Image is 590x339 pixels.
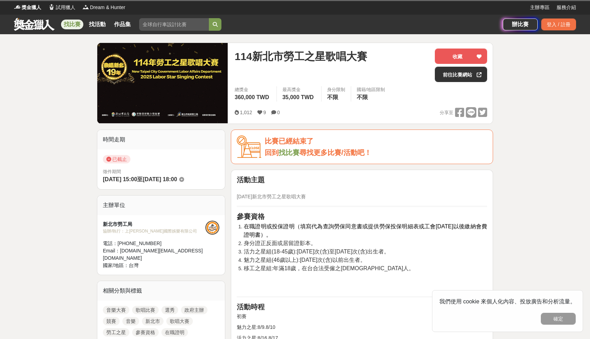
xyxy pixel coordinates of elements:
span: [DATE] 18:00 [143,176,177,182]
a: 找比賽 [61,20,83,29]
span: 114新北市勞工之星歌唱大賽 [235,49,367,64]
a: 服務介紹 [557,4,576,11]
div: 相關分類與標籤 [97,281,225,301]
span: 已截止 [103,155,130,163]
img: Logo [14,3,21,10]
div: Email： [DOMAIN_NAME][EMAIL_ADDRESS][DOMAIN_NAME] [103,247,205,262]
span: 0 [277,110,280,115]
a: Logo試用獵人 [48,4,75,11]
span: 在職證明或投保證明（填寫代為查詢勞保同意書或提供勞保投保明細表或工會[DATE]以後繳納會費證明書）。 [244,223,487,238]
span: 至 [137,176,143,182]
a: 競賽 [103,317,120,325]
span: 1,012 [240,110,252,115]
img: Logo [48,3,55,10]
span: 試用獵人 [56,4,75,11]
a: 新北市 [142,317,164,325]
span: 我們使用 cookie 來個人化內容、投放廣告和分析流量。 [439,299,576,304]
a: 辦比賽 [503,19,538,30]
span: 9 [263,110,266,115]
a: 前往比賽網站 [435,67,487,82]
a: 參賽資格 [132,328,159,337]
span: 回到 [265,149,279,156]
img: Icon [237,135,261,158]
span: 魅力之星組(46歲以上):[DATE]次(含)以前出生者。 [244,257,366,263]
p: 初賽 [237,313,487,320]
a: 作品集 [111,20,134,29]
span: Dream & Hunter [90,4,125,11]
span: 徵件期間 [103,169,121,174]
a: 找活動 [86,20,108,29]
a: 政府主辦 [181,306,207,314]
a: 找比賽 [279,149,300,156]
a: 主辦專區 [530,4,550,11]
div: 身分限制 [327,86,345,93]
a: 音樂大賽 [103,306,129,314]
span: 最高獎金 [282,86,316,93]
div: 國籍/地區限制 [357,86,385,93]
span: [DATE] 15:00 [103,176,137,182]
a: 在職證明 [161,328,188,337]
div: 比賽已經結束了 [265,135,487,147]
span: 不限 [357,94,368,100]
img: Logo [82,3,89,10]
p: 魅力之星:8/9.8/10 [237,324,487,331]
input: 全球自行車設計比賽 [139,18,209,31]
span: 總獎金 [235,86,271,93]
a: 勞工之星 [103,328,129,337]
button: 收藏 [435,49,487,64]
a: LogoDream & Hunter [82,4,125,11]
a: 歌唱大賽 [166,317,193,325]
span: 移工之星組:年滿18歲，在台合法受僱之[DEMOGRAPHIC_DATA]人。 [244,265,414,271]
span: 台灣 [129,263,138,268]
span: 身分證正反面或居留證影本。 [244,240,316,246]
span: 獎金獵人 [22,4,41,11]
div: 新北市勞工局 [103,221,205,228]
img: Cover Image [97,43,228,123]
div: 主辦單位 [97,196,225,215]
span: 35,000 TWD [282,94,314,100]
strong: 活動主題 [237,176,265,184]
strong: 參賽資格 [237,213,265,220]
span: 國家/地區： [103,263,129,268]
a: 歌唱比賽 [132,306,159,314]
span: 活力之星組(18-45歲):[DATE]次(含)至[DATE]次(含)出生者。 [244,249,389,255]
button: 確定 [541,313,576,325]
span: [DATE]新北市勞工之星歌唱大賽 [237,194,306,199]
a: 選秀 [161,306,178,314]
a: Logo獎金獵人 [14,4,41,11]
span: 分享至 [440,108,453,118]
strong: 活動時程 [237,303,265,311]
div: 登入 / 註冊 [541,19,576,30]
div: 時間走期 [97,130,225,149]
span: 360,000 TWD [235,94,269,100]
span: 不限 [327,94,338,100]
span: 尋找更多比賽/活動吧！ [300,149,371,156]
a: 音樂 [122,317,139,325]
div: 電話： [PHONE_NUMBER] [103,240,205,247]
div: 協辦/執行： 上[PERSON_NAME]國際娛樂有限公司 [103,228,205,234]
